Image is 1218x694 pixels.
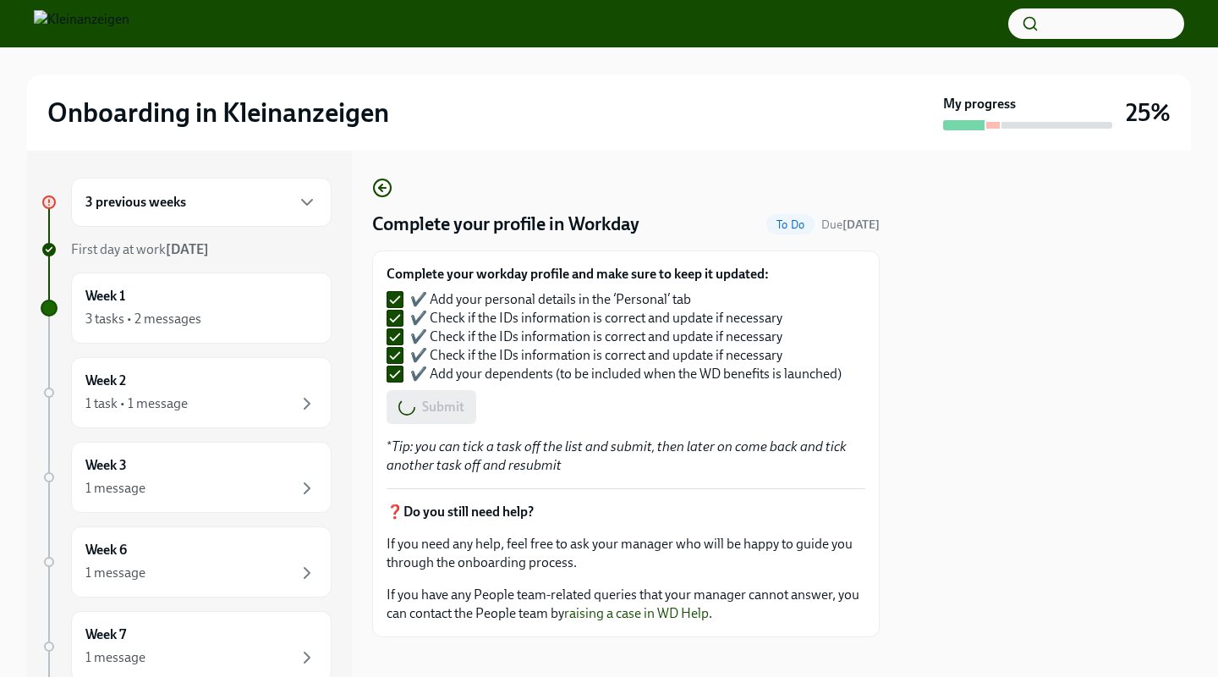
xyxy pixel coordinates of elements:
[387,265,855,284] label: Complete your workday profile and make sure to keep it updated:
[85,625,126,644] h6: Week 7
[85,564,145,582] div: 1 message
[71,178,332,227] div: 3 previous weeks
[85,479,145,498] div: 1 message
[34,10,129,37] img: Kleinanzeigen
[85,541,127,559] h6: Week 6
[41,273,332,344] a: Week 13 tasks • 2 messages
[372,212,639,237] h4: Complete your profile in Workday
[403,504,534,520] strong: Do you still need help?
[410,309,782,328] span: ✔️ Check if the IDs information is correct and update if necessary
[41,357,332,428] a: Week 21 task • 1 message
[85,287,125,306] h6: Week 1
[41,611,332,682] a: Week 71 message
[387,503,865,521] p: ❓
[821,218,880,232] span: Due
[85,648,145,667] div: 1 message
[85,193,186,212] h6: 3 previous weeks
[85,310,201,328] div: 3 tasks • 2 messages
[387,535,865,572] p: If you need any help, feel free to ask your manager who will be happy to guide you through the on...
[85,372,126,390] h6: Week 2
[410,365,842,383] span: ✔️ Add your dependents (to be included when the WD benefits is launched)
[85,394,188,413] div: 1 task • 1 message
[842,218,880,232] strong: [DATE]
[47,96,389,129] h2: Onboarding in Kleinanzeigen
[943,95,1016,113] strong: My progress
[564,605,709,621] a: raising a case in WD Help
[410,328,782,346] span: ✔️ Check if the IDs information is correct and update if necessary
[166,241,209,257] strong: [DATE]
[821,217,880,233] span: August 22nd, 2025 09:00
[85,456,127,475] h6: Week 3
[41,526,332,598] a: Week 61 message
[766,218,815,231] span: To Do
[410,290,691,309] span: ✔️ Add your personal details in the ‘Personal’ tab
[41,442,332,513] a: Week 31 message
[1126,97,1171,128] h3: 25%
[387,586,865,623] p: If you have any People team-related queries that your manager cannot answer, you can contact the ...
[410,346,782,365] span: ✔️ Check if the IDs information is correct and update if necessary
[387,438,847,473] em: Tip: you can tick a task off the list and submit, then later on come back and tick another task o...
[71,241,209,257] span: First day at work
[41,240,332,259] a: First day at work[DATE]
